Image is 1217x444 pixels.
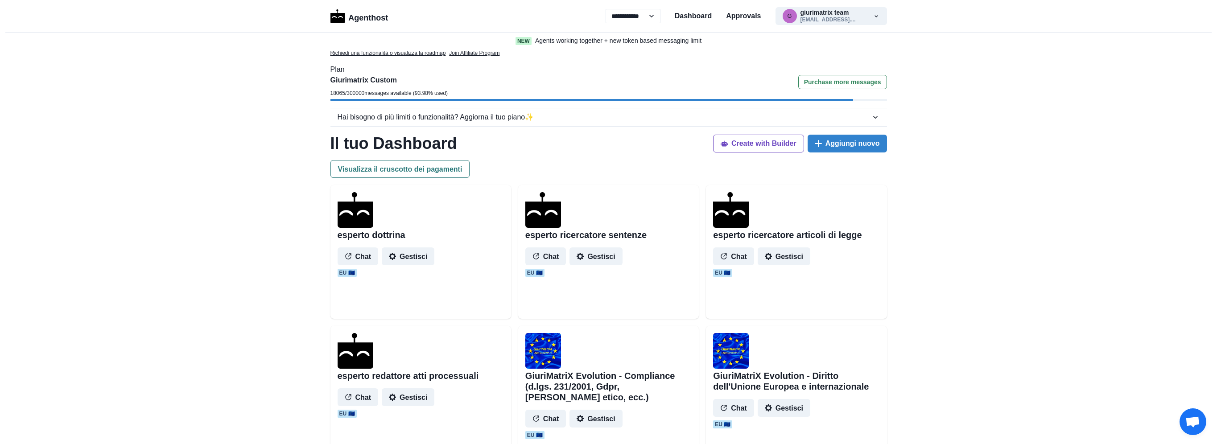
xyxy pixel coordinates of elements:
span: EU 🇪🇺 [338,410,357,418]
img: user%2F1706%2Fc69140c4-d187-40b2-8d31-27057e89bcfe [525,333,561,369]
button: Purchase more messages [798,75,887,89]
a: LogoAgenthost [330,8,388,24]
img: agenthostmascotdark.ico [713,192,749,228]
p: Agents working together + new token based messaging limit [535,36,701,45]
span: New [516,37,532,45]
span: EU 🇪🇺 [713,420,732,428]
h2: GiuriMatriX Evolution - Diritto dell'Unione Europea e internazionale [713,370,879,392]
span: EU 🇪🇺 [525,431,545,439]
h2: esperto ricercatore articoli di legge [713,230,862,240]
a: NewAgents working together + new token based messaging limit [497,36,721,45]
div: Hai bisogno di più limiti o funzionalità? Aggiorna il tuo piano ✨ [338,112,871,123]
a: Dashboard [675,11,712,21]
h2: esperto dottrina [338,230,405,240]
button: giurimatrix@gmail.comgiurimatrix team[EMAIL_ADDRESS].... [776,7,887,25]
span: EU 🇪🇺 [713,269,732,277]
a: Purchase more messages [798,75,887,99]
button: Chat [338,388,379,406]
button: Visualizza il cruscotto dei pagamenti [330,160,470,178]
img: Logo [330,9,345,23]
div: Aprire la chat [1180,408,1206,435]
img: agenthostmascotdark.ico [525,192,561,228]
button: Gestisci [758,247,810,265]
button: Gestisci [569,247,622,265]
h2: esperto redattore atti processuali [338,370,479,381]
button: Gestisci [382,388,434,406]
h2: esperto ricercatore sentenze [525,230,647,240]
h1: Il tuo Dashboard [330,134,457,153]
a: Join Affiliate Program [449,49,499,57]
button: Create with Builder [713,135,804,152]
button: Chat [713,399,754,417]
button: Chat [713,247,754,265]
button: Chat [338,247,379,265]
span: EU 🇪🇺 [525,269,545,277]
button: Hai bisogno di più limiti o funzionalità? Aggiorna il tuo piano✨ [330,108,887,126]
button: Chat [525,247,566,265]
button: Gestisci [758,399,810,417]
a: Approvals [726,11,761,21]
img: user%2F1706%2F7dea465f-1924-49cc-a643-3e1d40af1abd [713,333,749,369]
p: Agenthost [348,8,388,24]
img: agenthostmascotdark.ico [338,333,373,369]
button: Gestisci [569,410,622,428]
button: Gestisci [382,247,434,265]
h2: GiuriMatriX Evolution - Compliance (d.lgs. 231/2001, Gdpr, [PERSON_NAME] etico, ecc.) [525,370,692,403]
a: Richiedi una funzionalità o visualizza la roadmap [330,49,446,57]
img: agenthostmascotdark.ico [338,192,373,228]
p: 18065 / 300000 messages available ( 93.98 % used) [330,89,448,97]
button: Chat [525,410,566,428]
p: Plan [330,64,887,75]
button: Aggiungi nuovo [808,135,887,152]
p: Giurimatrix Custom [330,75,448,86]
span: EU 🇪🇺 [338,269,357,277]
